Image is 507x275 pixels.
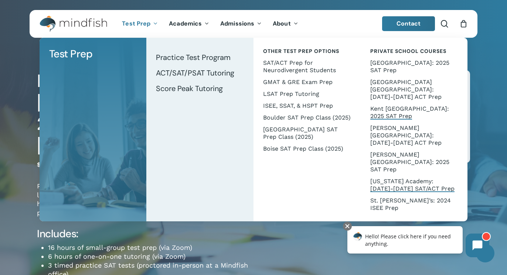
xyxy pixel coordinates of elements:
[37,161,41,168] span: $
[340,220,497,265] iframe: Chatbot
[49,47,93,61] span: Test Prep
[47,45,139,63] a: Test Prep
[263,126,338,140] span: [GEOGRAPHIC_DATA] SAT Prep Class (2025)
[263,48,339,54] span: Other Test Prep Options
[220,20,254,27] span: Admissions
[370,105,449,120] span: Kent [GEOGRAPHIC_DATA]: 2025 SAT Prep
[156,53,231,62] span: Practice Test Program
[368,175,460,195] a: [US_STATE] Academy: [DATE]-[DATE] SAT/ACT Prep
[261,143,353,155] a: Boise SAT Prep Class (2025)
[154,50,246,65] a: Practice Test Program
[370,48,446,54] span: Private School Courses
[37,70,253,156] h1: Kent [GEOGRAPHIC_DATA]: 2026 SAT Prep (for SAT on [DATE])
[154,81,246,96] a: Score Peak Tutoring
[48,243,253,252] li: 16 hours of small-group test prep (via Zoom)
[156,68,234,78] span: ACT/SAT/PSAT Tutoring
[261,76,353,88] a: GMAT & GRE Exam Prep
[263,90,319,97] span: LSAT Prep Tutoring
[263,114,351,121] span: Boulder SAT Prep Class (2025)
[370,124,442,146] span: [PERSON_NAME][GEOGRAPHIC_DATA]: [DATE]-[DATE] ACT Prep
[156,84,223,93] span: Score Peak Tutoring
[261,88,353,100] a: LSAT Prep Tutoring
[30,10,477,38] header: Main Menu
[169,20,202,27] span: Academics
[368,103,460,122] a: Kent [GEOGRAPHIC_DATA]: 2025 SAT Prep
[368,57,460,76] a: [GEOGRAPHIC_DATA]: 2025 SAT Prep
[37,161,64,168] bdi: 1,199.00
[261,45,353,57] a: Other Test Prep Options
[370,151,449,173] span: [PERSON_NAME][GEOGRAPHIC_DATA]: 2025 SAT Prep
[370,78,442,100] span: [GEOGRAPHIC_DATA] [GEOGRAPHIC_DATA]: [DATE]-[DATE] ACT Prep
[263,102,333,109] span: ISEE, SSAT, & HSPT Prep
[368,76,460,103] a: [GEOGRAPHIC_DATA] [GEOGRAPHIC_DATA]: [DATE]-[DATE] ACT Prep
[267,21,304,27] a: About
[261,100,353,112] a: ISEE, SSAT, & HSPT Prep
[116,21,163,27] a: Test Prep
[116,10,303,38] nav: Main Menu
[368,122,460,149] a: [PERSON_NAME][GEOGRAPHIC_DATA]: [DATE]-[DATE] ACT Prep
[368,45,460,57] a: Private School Courses
[215,21,267,27] a: Admissions
[37,182,253,227] p: Prep for the SAT on [DATE] (or any test thereafter). Enrollment limited to Kent Denver students. ...
[261,57,353,76] a: SAT/ACT Prep for Neurodivergent Students
[382,16,435,31] a: Contact
[37,227,253,241] h4: Includes:
[263,59,336,74] span: SAT/ACT Prep for Neurodivergent Students
[368,195,460,214] a: St. [PERSON_NAME]’s: 2024 ISEE Prep
[397,20,421,27] span: Contact
[370,197,451,211] span: St. [PERSON_NAME]’s: 2024 ISEE Prep
[154,65,246,81] a: ACT/SAT/PSAT Tutoring
[122,20,150,27] span: Test Prep
[263,78,333,85] span: GMAT & GRE Exam Prep
[370,178,455,192] span: [US_STATE] Academy: [DATE]-[DATE] SAT/ACT Prep
[261,124,353,143] a: [GEOGRAPHIC_DATA] SAT Prep Class (2025)
[273,20,291,27] span: About
[459,20,467,28] a: Cart
[263,145,343,152] span: Boise SAT Prep Class (2025)
[370,59,449,74] span: [GEOGRAPHIC_DATA]: 2025 SAT Prep
[163,21,215,27] a: Academics
[261,112,353,124] a: Boulder SAT Prep Class (2025)
[48,252,253,261] li: 6 hours of one-on-one tutoring (via Zoom)
[368,149,460,175] a: [PERSON_NAME][GEOGRAPHIC_DATA]: 2025 SAT Prep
